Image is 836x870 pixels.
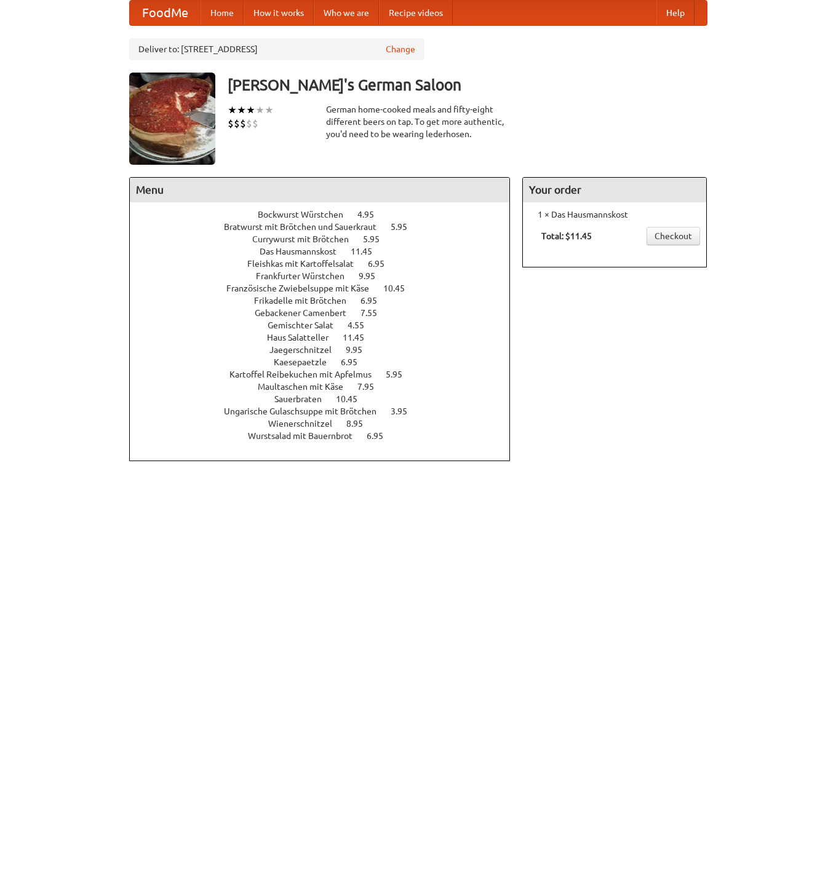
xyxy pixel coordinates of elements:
a: Wienerschnitzel 8.95 [268,419,386,429]
li: ★ [228,103,237,117]
span: 3.95 [391,406,420,416]
li: $ [246,117,252,130]
div: German home-cooked meals and fifty-eight different beers on tap. To get more authentic, you'd nee... [326,103,511,140]
a: FoodMe [130,1,201,25]
span: Frankfurter Würstchen [256,271,357,281]
li: ★ [246,103,255,117]
span: Frikadelle mit Brötchen [254,296,359,306]
a: Help [656,1,695,25]
a: Gemischter Salat 4.55 [268,320,387,330]
span: Französische Zwiebelsuppe mit Käse [226,283,381,293]
a: Frankfurter Würstchen 9.95 [256,271,398,281]
li: 1 × Das Hausmannskost [529,208,700,221]
a: Gebackener Camenbert 7.55 [255,308,400,318]
div: Deliver to: [STREET_ADDRESS] [129,38,424,60]
span: 5.95 [391,222,420,232]
a: Jaegerschnitzel 9.95 [269,345,385,355]
span: Ungarische Gulaschsuppe mit Brötchen [224,406,389,416]
span: Fleishkas mit Kartoffelsalat [247,259,366,269]
li: ★ [265,103,274,117]
a: Change [386,43,415,55]
a: Bratwurst mit Brötchen und Sauerkraut 5.95 [224,222,430,232]
a: Französische Zwiebelsuppe mit Käse 10.45 [226,283,428,293]
a: Who we are [314,1,379,25]
a: Wurstsalad mit Bauernbrot 6.95 [248,431,406,441]
a: Ungarische Gulaschsuppe mit Brötchen 3.95 [224,406,430,416]
span: Kartoffel Reibekuchen mit Apfelmus [229,370,384,379]
span: 6.95 [341,357,370,367]
span: Sauerbraten [274,394,334,404]
span: Kaesepaetzle [274,357,339,367]
span: 4.95 [357,210,386,219]
span: 4.55 [348,320,376,330]
span: 8.95 [346,419,375,429]
b: Total: $11.45 [541,231,592,241]
img: angular.jpg [129,73,215,165]
span: 6.95 [368,259,397,269]
a: Recipe videos [379,1,453,25]
a: Bockwurst Würstchen 4.95 [258,210,397,219]
span: Bratwurst mit Brötchen und Sauerkraut [224,222,389,232]
span: 7.55 [360,308,389,318]
h4: Your order [523,178,706,202]
span: Haus Salatteller [267,333,341,342]
a: How it works [244,1,314,25]
span: Currywurst mit Brötchen [252,234,361,244]
span: 10.45 [383,283,417,293]
a: Haus Salatteller 11.45 [267,333,387,342]
span: Wienerschnitzel [268,419,344,429]
span: Wurstsalad mit Bauernbrot [248,431,365,441]
span: 5.95 [386,370,415,379]
span: 11.45 [351,247,384,256]
li: ★ [255,103,265,117]
a: Sauerbraten 10.45 [274,394,380,404]
a: Fleishkas mit Kartoffelsalat 6.95 [247,259,407,269]
a: Home [201,1,244,25]
span: 9.95 [359,271,388,281]
span: 10.45 [336,394,370,404]
a: Kartoffel Reibekuchen mit Apfelmus 5.95 [229,370,425,379]
span: Maultaschen mit Käse [258,382,356,392]
a: Das Hausmannskost 11.45 [260,247,395,256]
span: Gebackener Camenbert [255,308,359,318]
span: 9.95 [346,345,375,355]
a: Checkout [647,227,700,245]
span: 5.95 [363,234,392,244]
h3: [PERSON_NAME]'s German Saloon [228,73,707,97]
span: 6.95 [360,296,389,306]
span: 11.45 [343,333,376,342]
span: Bockwurst Würstchen [258,210,356,219]
span: Jaegerschnitzel [269,345,344,355]
a: Kaesepaetzle 6.95 [274,357,380,367]
span: 7.95 [357,382,386,392]
li: $ [240,117,246,130]
a: Frikadelle mit Brötchen 6.95 [254,296,400,306]
a: Maultaschen mit Käse 7.95 [258,382,397,392]
li: $ [252,117,258,130]
li: $ [228,117,234,130]
li: ★ [237,103,246,117]
a: Currywurst mit Brötchen 5.95 [252,234,402,244]
h4: Menu [130,178,510,202]
li: $ [234,117,240,130]
span: 6.95 [367,431,396,441]
span: Gemischter Salat [268,320,346,330]
span: Das Hausmannskost [260,247,349,256]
